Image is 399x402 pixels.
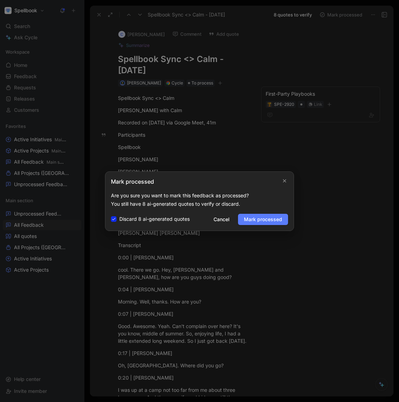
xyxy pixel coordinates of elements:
button: Cancel [208,214,235,225]
h2: Mark processed [111,177,154,186]
p: You still have 8 ai-generated quotes to verify or discard. [111,200,288,208]
button: Mark processed [238,214,288,225]
span: Discard 8 ai-generated quotes [119,215,190,223]
span: Cancel [213,215,229,224]
p: Are you sure you want to mark this feedback as processed? [111,191,288,200]
span: Mark processed [244,215,282,224]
